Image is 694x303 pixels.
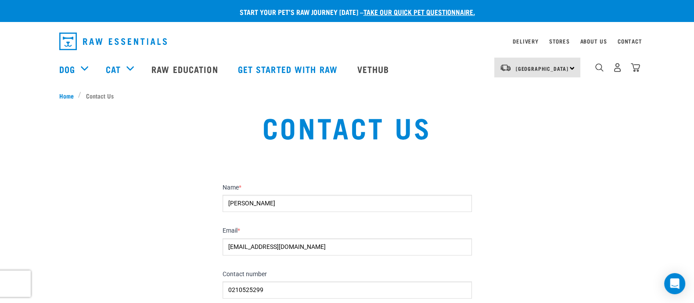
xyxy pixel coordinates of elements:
a: Home [59,91,79,100]
img: home-icon-1@2x.png [595,63,604,72]
a: Delivery [513,40,538,43]
a: Stores [549,40,570,43]
img: user.png [613,63,622,72]
a: Raw Education [143,51,229,87]
div: Open Intercom Messenger [664,273,685,294]
a: Contact [618,40,642,43]
nav: dropdown navigation [52,29,642,54]
img: home-icon@2x.png [631,63,640,72]
a: Cat [106,62,121,76]
img: Raw Essentials Logo [59,33,167,50]
label: Contact number [223,270,472,278]
a: Dog [59,62,75,76]
span: Home [59,91,74,100]
a: Vethub [349,51,400,87]
label: Email [223,227,472,235]
img: van-moving.png [500,64,511,72]
a: Get started with Raw [229,51,349,87]
nav: breadcrumbs [59,91,635,100]
h1: Contact Us [131,111,562,142]
a: take our quick pet questionnaire. [363,10,475,14]
a: About Us [580,40,607,43]
label: Name [223,184,472,192]
span: [GEOGRAPHIC_DATA] [516,67,569,70]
